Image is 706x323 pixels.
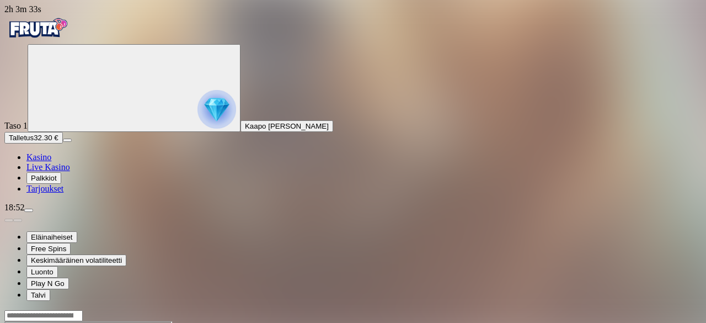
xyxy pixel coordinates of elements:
button: Eläinaiheiset [26,231,77,243]
span: Keskimääräinen volatiliteetti [31,256,122,264]
a: gift-inverted iconTarjoukset [26,184,63,193]
a: diamond iconKasino [26,152,51,162]
button: reward progress [28,44,240,132]
input: Search [4,310,83,321]
button: Kaapo [PERSON_NAME] [240,120,333,132]
button: Keskimääräinen volatiliteetti [26,255,126,266]
span: 18:52 [4,203,24,212]
img: reward progress [197,90,236,129]
span: Tarjoukset [26,184,63,193]
span: Kaapo [PERSON_NAME] [245,122,329,130]
button: prev slide [4,219,13,222]
span: Live Kasino [26,162,70,172]
span: Luonto [31,268,54,276]
span: Free Spins [31,245,66,253]
span: Talletus [9,134,34,142]
button: reward iconPalkkiot [26,172,61,184]
span: Eläinaiheiset [31,233,73,241]
nav: Primary [4,14,702,194]
a: Fruta [4,34,71,44]
span: Taso 1 [4,121,28,130]
span: Talvi [31,291,46,299]
img: Fruta [4,14,71,42]
button: next slide [13,219,22,222]
a: poker-chip iconLive Kasino [26,162,70,172]
span: Kasino [26,152,51,162]
button: Talletusplus icon32.30 € [4,132,63,144]
button: Luonto [26,266,58,278]
span: Palkkiot [31,174,57,182]
button: menu [24,209,33,212]
button: Free Spins [26,243,71,255]
span: 32.30 € [34,134,58,142]
button: Talvi [26,289,50,301]
button: Play N Go [26,278,69,289]
span: Play N Go [31,279,65,288]
span: user session time [4,4,41,14]
button: menu [63,139,72,142]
